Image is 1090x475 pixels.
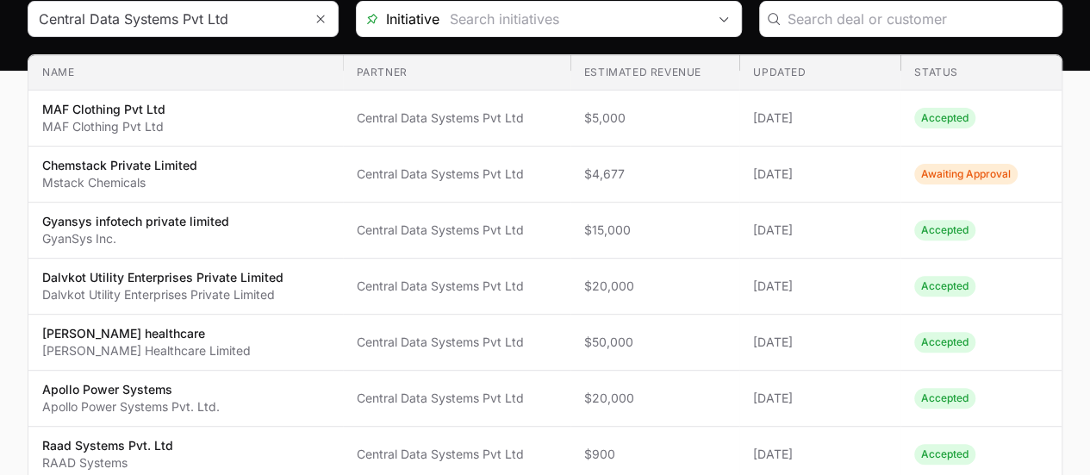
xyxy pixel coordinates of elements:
span: [DATE] [753,109,887,127]
div: Open [707,2,741,36]
p: Raad Systems Pvt. Ltd [42,437,173,454]
p: Apollo Power Systems Pvt. Ltd. [42,398,220,416]
span: [DATE] [753,278,887,295]
span: $4,677 [584,166,726,183]
span: $900 [584,446,726,463]
span: $5,000 [584,109,726,127]
p: Mstack Chemicals [42,174,197,191]
th: Name [28,55,343,91]
span: [DATE] [753,334,887,351]
p: Dalvkot Utility Enterprises Private Limited [42,286,283,303]
span: [DATE] [753,222,887,239]
p: [PERSON_NAME] healthcare [42,325,251,342]
p: [PERSON_NAME] Healthcare Limited [42,342,251,359]
th: Estimated revenue [570,55,740,91]
p: RAAD Systems [42,454,173,472]
p: Dalvkot Utility Enterprises Private Limited [42,269,283,286]
input: Search deal or customer [788,9,1052,29]
span: $50,000 [584,334,726,351]
p: Gyansys infotech private limited [42,213,229,230]
button: Remove [303,2,338,36]
span: $15,000 [584,222,726,239]
input: Search initiatives [439,2,707,36]
span: [DATE] [753,446,887,463]
span: $20,000 [584,278,726,295]
span: Central Data Systems Pvt Ltd [357,222,557,239]
span: [DATE] [753,390,887,407]
p: MAF Clothing Pvt Ltd [42,118,165,135]
p: Chemstack Private Limited [42,157,197,174]
span: Central Data Systems Pvt Ltd [357,109,557,127]
span: Central Data Systems Pvt Ltd [357,278,557,295]
p: Apollo Power Systems [42,381,220,398]
span: Central Data Systems Pvt Ltd [357,446,557,463]
span: Central Data Systems Pvt Ltd [357,390,557,407]
span: [DATE] [753,166,887,183]
span: Central Data Systems Pvt Ltd [357,334,557,351]
p: GyanSys Inc. [42,230,229,247]
th: Updated [739,55,900,91]
p: MAF Clothing Pvt Ltd [42,101,165,118]
th: Status [900,55,1062,91]
span: $20,000 [584,390,726,407]
th: Partner [343,55,570,91]
span: Initiative [357,9,439,29]
input: Search partner [28,2,303,36]
span: Central Data Systems Pvt Ltd [357,166,557,183]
